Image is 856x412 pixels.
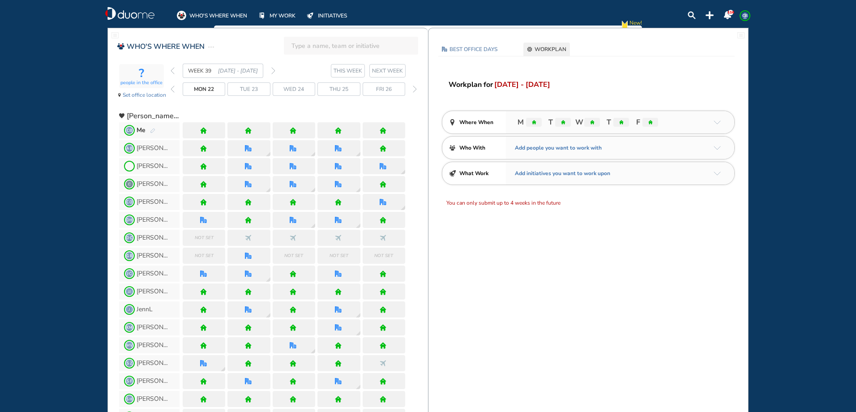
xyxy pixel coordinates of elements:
div: office [245,145,252,152]
input: Type a name, team or initiative [291,36,416,56]
img: grid-tooltip.ec663082.svg [266,152,270,156]
img: home.de338a94.svg [290,306,296,313]
div: home [200,199,207,206]
img: home.de338a94.svg [619,120,624,124]
div: forward day [411,82,419,96]
img: home.de338a94.svg [380,217,386,223]
img: home.de338a94.svg [290,288,296,295]
span: DC [126,234,133,241]
div: nonworking [380,235,386,241]
div: office [245,306,252,313]
span: [PERSON_NAME] [137,163,170,170]
span: AB [126,145,133,152]
img: office.a375675b.svg [335,145,342,152]
img: office.a375675b.svg [290,217,296,223]
span: CD [126,198,133,206]
img: people-404040.bb5c3a85.svg [449,145,456,151]
img: nonworking.b46b09a6.svg [335,235,342,241]
img: home.de338a94.svg [245,217,252,223]
div: day Mon selected [183,82,225,96]
div: day Wed [273,82,315,96]
div: plus-topbar [706,11,714,19]
img: grid-tooltip.ec663082.svg [356,385,360,389]
div: home [584,118,600,127]
img: home.de338a94.svg [245,127,252,134]
div: home [380,127,386,134]
span: T [546,117,553,128]
span: ? [139,67,144,80]
span: [PERSON_NAME] M [137,324,170,331]
img: thin-right-arrow-grey.874f3e01.svg [413,86,417,93]
span: Who With [459,143,485,152]
span: Where When [459,118,493,127]
img: office.a375675b.svg [335,270,342,277]
img: task-ellipse.fef7074b.svg [208,42,214,52]
span: WORKPLAN [535,45,566,54]
div: office [200,270,207,277]
div: day Thu [317,82,360,96]
span: MY WORK [270,11,295,20]
img: notification-panel-on.a48c1939.svg [723,11,732,19]
span: Thu 25 [330,85,348,94]
img: thin-left-arrow-grey.f0cbfd8f.svg [171,86,175,93]
img: home.de338a94.svg [380,127,386,134]
div: task-ellipse [208,42,214,52]
div: day Tue [227,82,270,96]
div: location dialog [221,367,225,371]
div: home [335,199,342,206]
img: office.a375675b.svg [380,163,386,170]
span: BEST OFFICE DAYS [449,45,497,54]
img: whoswherewhen-on.f71bec3a.svg [177,11,186,20]
img: home.de338a94.svg [532,120,536,124]
img: home.de338a94.svg [290,324,296,331]
div: home [380,217,386,223]
div: location dialog [311,188,315,192]
div: home [526,118,542,127]
div: location dialog [356,152,360,156]
div: office [335,324,342,331]
div: office [335,163,342,170]
span: Mon 22 [194,85,214,94]
div: home [290,306,296,313]
span: Add people you want to work with [515,143,602,152]
img: whoswherewhen-red-on.68b911c1.svg [117,43,124,50]
img: office.a375675b.svg [290,163,296,170]
img: thin-right-arrow-grey.874f3e01.svg [271,67,275,74]
span: What Work [459,169,488,178]
img: grid-tooltip.ec663082.svg [356,188,360,192]
div: office [335,181,342,188]
span: Wed 24 [283,85,304,94]
img: nonworking.b46b09a6.svg [380,235,386,241]
img: search-lens.23226280.svg [688,11,696,19]
span: New! [629,18,642,32]
img: grid-tooltip.ec663082.svg [356,313,360,318]
img: fullwidthpage.7645317a.svg [737,32,745,39]
img: home.de338a94.svg [380,342,386,349]
img: new-notification.cd065810.svg [620,18,629,32]
div: home [200,145,207,152]
span: GB [126,252,133,259]
img: nonworking.b46b09a6.svg [290,235,296,241]
div: home [290,324,296,331]
div: day Fri [363,82,405,96]
span: KM [126,324,133,331]
img: plus-topbar.b126d2c6.svg [706,11,714,19]
div: home [245,342,252,349]
button: office-6184adBEST OFFICE DAYS [438,43,501,56]
img: home.de338a94.svg [335,342,342,349]
div: location dialog [266,313,270,318]
span: [PERSON_NAME] [137,180,170,188]
img: office.a375675b.svg [335,306,342,313]
div: office [245,181,252,188]
div: home [245,324,252,331]
div: pen-edit [150,128,155,134]
img: location-pin-black.d683928f.svg [118,93,121,97]
img: office.a375675b.svg [245,306,252,313]
span: [PERSON_NAME] [137,252,170,259]
section: location-indicator [116,61,167,102]
div: location dialog [401,206,405,210]
div: home [245,199,252,206]
img: home.de338a94.svg [335,199,342,206]
img: home.de338a94.svg [200,163,207,170]
button: next week [369,64,406,77]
